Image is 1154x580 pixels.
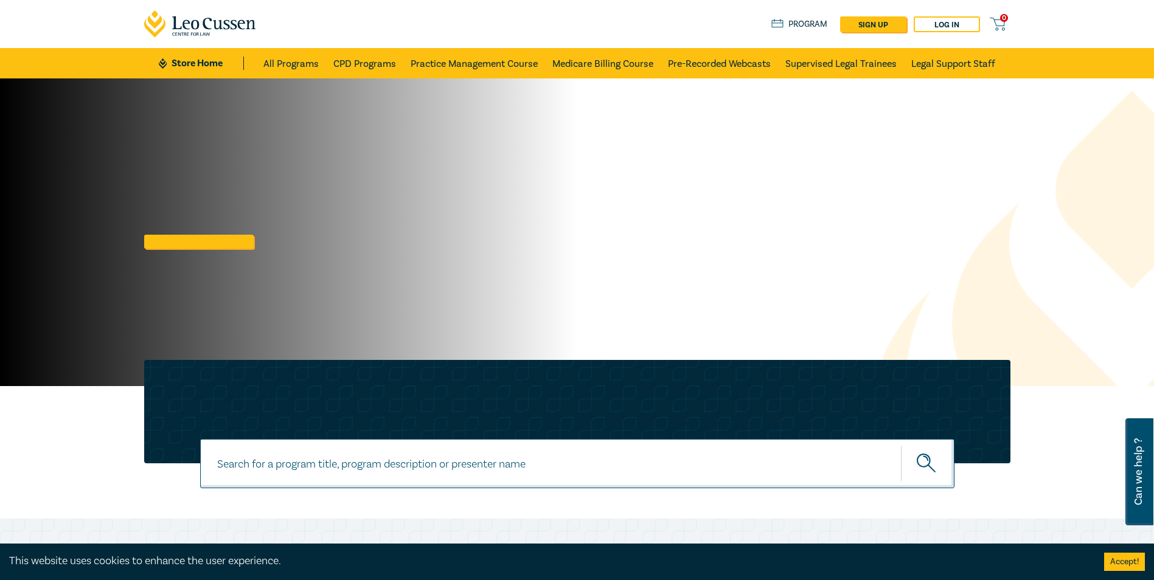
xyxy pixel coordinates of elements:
button: Accept cookies [1104,553,1145,571]
input: Search for a program title, program description or presenter name [200,439,954,488]
a: All Programs [263,48,319,78]
div: This website uses cookies to enhance the user experience. [9,553,1086,569]
a: Log in [914,16,980,32]
span: 0 [1000,14,1008,22]
a: Legal Support Staff [911,48,995,78]
a: Pre-Recorded Webcasts [668,48,771,78]
a: Supervised Legal Trainees [785,48,897,78]
a: Practice Management Course [411,48,538,78]
a: sign up [840,16,906,32]
a: Store Home [159,57,243,70]
span: Can we help ? [1133,426,1144,518]
a: CPD Programs [333,48,396,78]
a: Program [771,18,828,31]
a: Medicare Billing Course [552,48,653,78]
